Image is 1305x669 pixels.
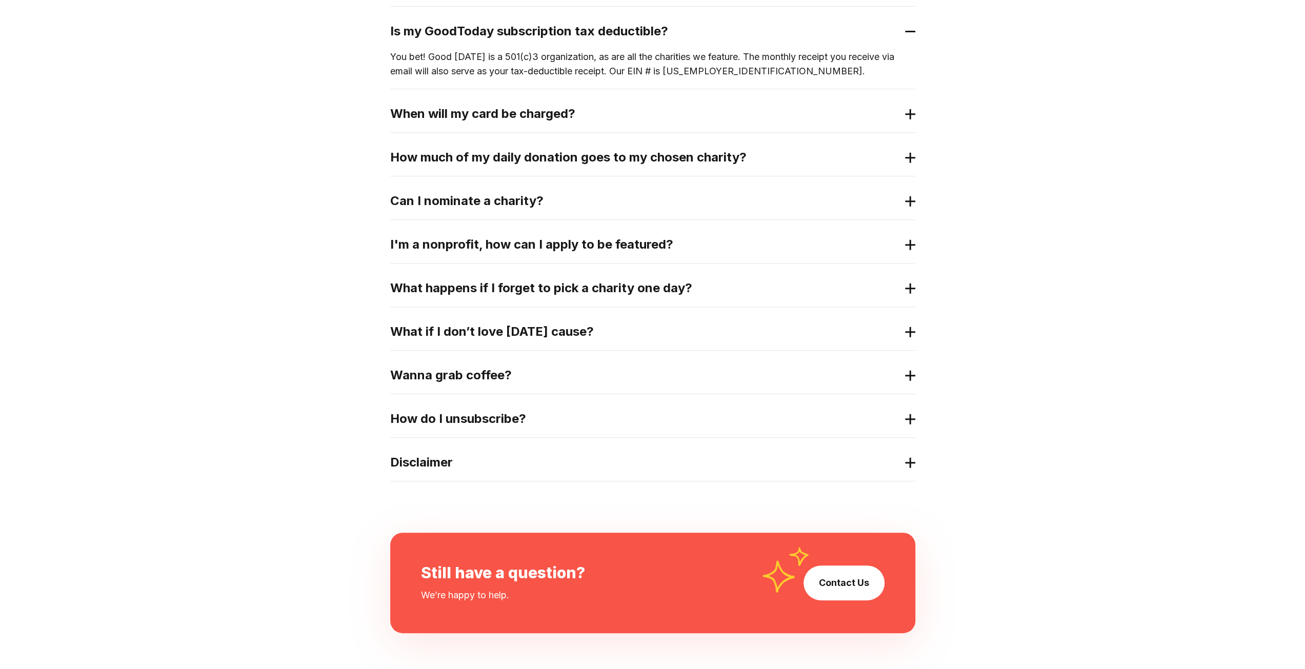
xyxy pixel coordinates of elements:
h2: What happens if I forget to pick a charity one day? [390,280,899,296]
h2: I'm a nonprofit, how can I apply to be featured? [390,236,899,253]
h2: When will my card be charged? [390,106,899,122]
h2: Can I nominate a charity? [390,193,899,209]
h2: How much of my daily donation goes to my chosen charity? [390,149,899,166]
p: You bet! Good [DATE] is a 501(c)3 organization, as are all the charities we feature. The monthly ... [390,50,915,78]
h2: Wanna grab coffee? [390,367,899,383]
div: We’re happy to help. [421,588,509,602]
a: Contact Us [819,576,869,590]
h2: How do I unsubscribe? [390,411,899,427]
div: Still have a question? [421,563,585,582]
h2: Is my GoodToday subscription tax deductible? [390,23,899,39]
h2: Disclaimer [390,454,899,471]
h2: What if I don’t love [DATE] cause? [390,323,899,340]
